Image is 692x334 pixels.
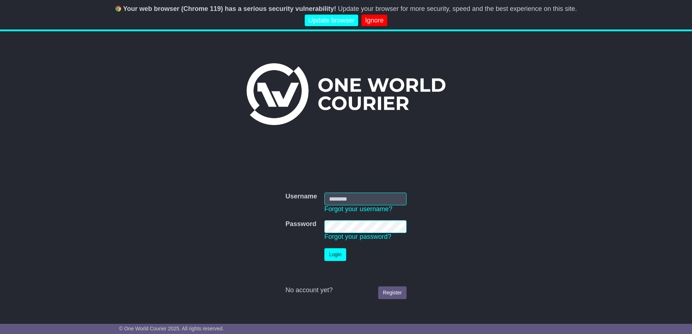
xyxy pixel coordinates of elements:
[305,15,358,27] a: Update browser
[378,286,407,299] a: Register
[361,15,387,27] a: Ignore
[119,326,224,331] span: © One World Courier 2025. All rights reserved.
[285,220,316,228] label: Password
[324,233,391,240] a: Forgot your password?
[123,5,336,12] b: Your web browser (Chrome 119) has a serious security vulnerability!
[285,193,317,201] label: Username
[247,63,445,125] img: One World
[324,248,346,261] button: Login
[338,5,577,12] span: Update your browser for more security, speed and the best experience on this site.
[285,286,407,294] div: No account yet?
[324,205,392,213] a: Forgot your username?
